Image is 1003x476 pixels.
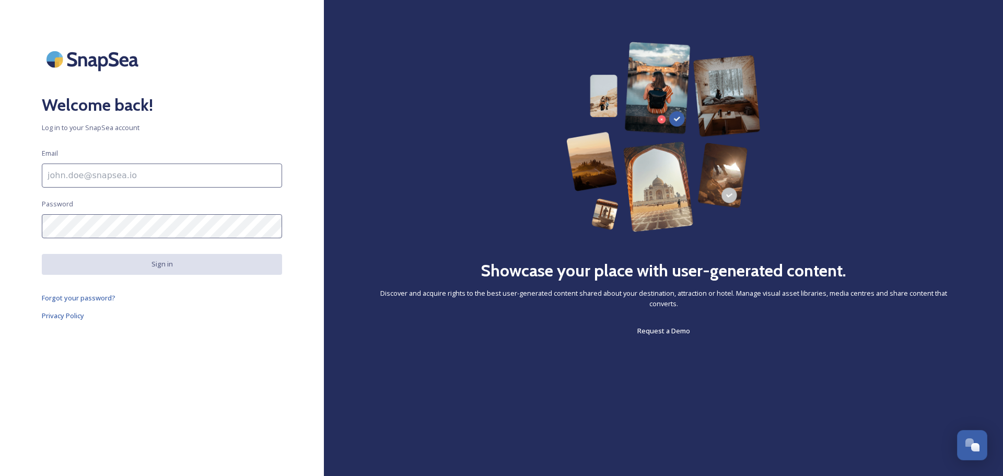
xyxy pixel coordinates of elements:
[42,309,282,322] a: Privacy Policy
[957,430,987,460] button: Open Chat
[566,42,761,232] img: 63b42ca75bacad526042e722_Group%20154-p-800.png
[637,324,690,337] a: Request a Demo
[42,292,282,304] a: Forgot your password?
[42,254,282,274] button: Sign in
[42,199,73,209] span: Password
[637,326,690,335] span: Request a Demo
[42,92,282,118] h2: Welcome back!
[42,164,282,188] input: john.doe@snapsea.io
[42,148,58,158] span: Email
[481,258,846,283] h2: Showcase your place with user-generated content.
[42,42,146,77] img: SnapSea Logo
[366,288,961,308] span: Discover and acquire rights to the best user-generated content shared about your destination, att...
[42,123,282,133] span: Log in to your SnapSea account
[42,293,115,303] span: Forgot your password?
[42,311,84,320] span: Privacy Policy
